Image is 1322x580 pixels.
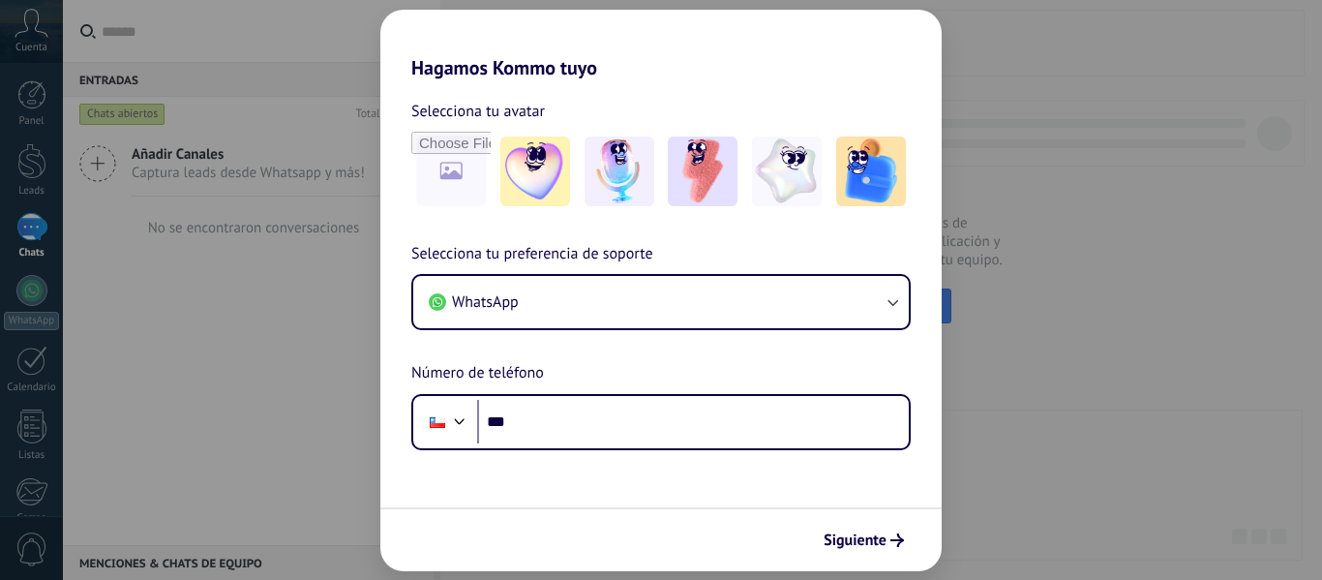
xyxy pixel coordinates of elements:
[380,10,942,79] h2: Hagamos Kommo tuyo
[585,137,654,206] img: -2.jpeg
[668,137,737,206] img: -3.jpeg
[411,242,653,267] span: Selecciona tu preferencia de soporte
[413,276,909,328] button: WhatsApp
[752,137,822,206] img: -4.jpeg
[824,534,886,547] span: Siguiente
[815,524,913,557] button: Siguiente
[452,292,519,312] span: WhatsApp
[411,99,545,124] span: Selecciona tu avatar
[411,361,544,386] span: Número de teléfono
[419,402,456,443] div: Chile: + 56
[836,137,906,206] img: -5.jpeg
[500,137,570,206] img: -1.jpeg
